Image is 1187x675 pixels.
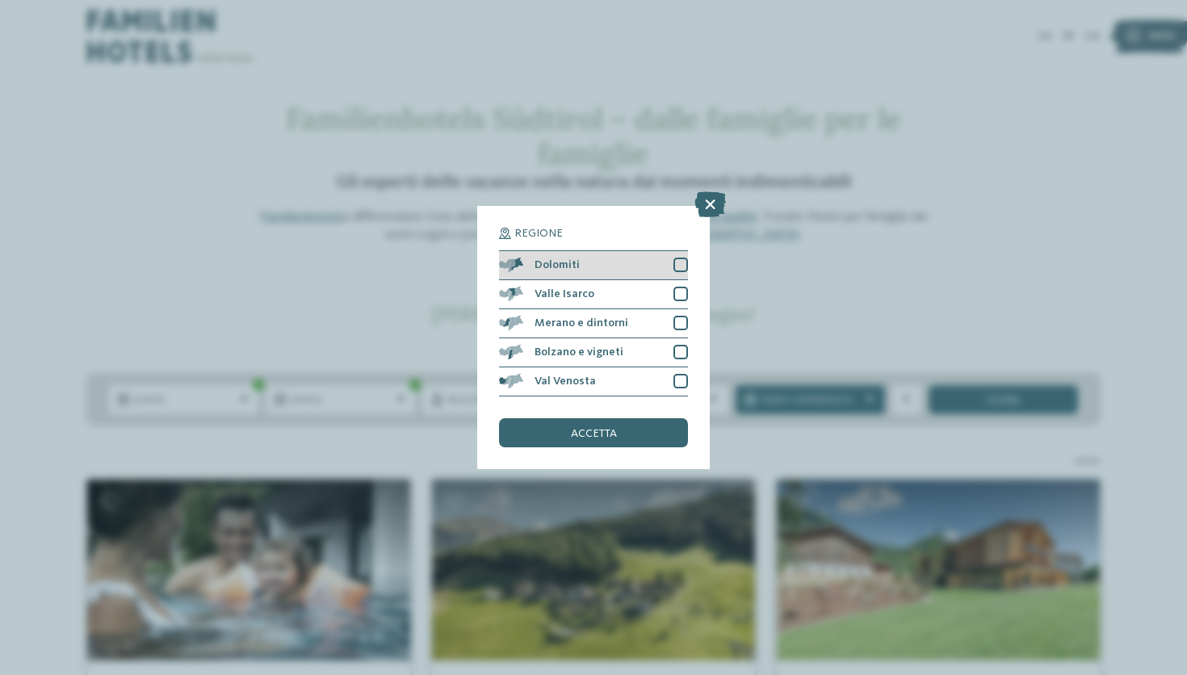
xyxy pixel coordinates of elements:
[535,317,628,329] span: Merano e dintorni
[535,288,594,300] span: Valle Isarco
[535,259,580,270] span: Dolomiti
[514,228,563,239] span: Regione
[535,375,596,387] span: Val Venosta
[535,346,623,358] span: Bolzano e vigneti
[571,428,617,439] span: accetta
